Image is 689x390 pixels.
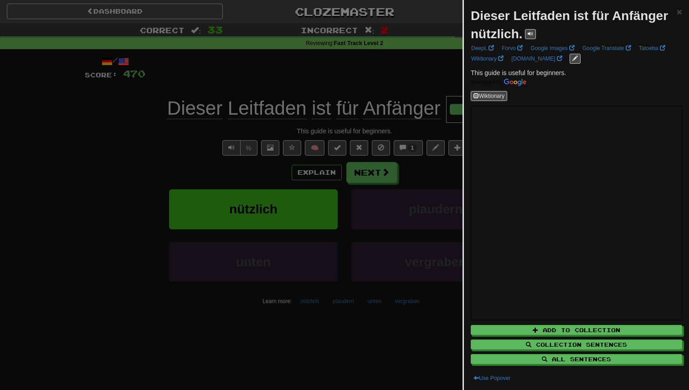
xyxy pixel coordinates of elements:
[528,43,577,53] a: Google Images
[471,9,668,41] strong: Dieser Leitfaden ist für Anfänger nützlich.
[677,6,682,17] span: ×
[468,54,506,64] a: Wiktionary
[471,373,513,383] button: Use Popover
[509,54,565,64] a: [DOMAIN_NAME]
[471,339,682,349] button: Collection Sentences
[471,354,682,364] button: All Sentences
[471,325,682,335] button: Add to Collection
[471,69,566,76] span: This guide is useful for beginners.
[570,54,581,64] button: edit links
[636,43,668,53] a: Tatoeba
[468,43,497,53] a: DeepL
[580,43,634,53] a: Google Translate
[471,91,507,101] button: Wiktionary
[677,7,682,16] button: Close
[499,43,525,53] a: Forvo
[471,79,526,86] img: Color short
